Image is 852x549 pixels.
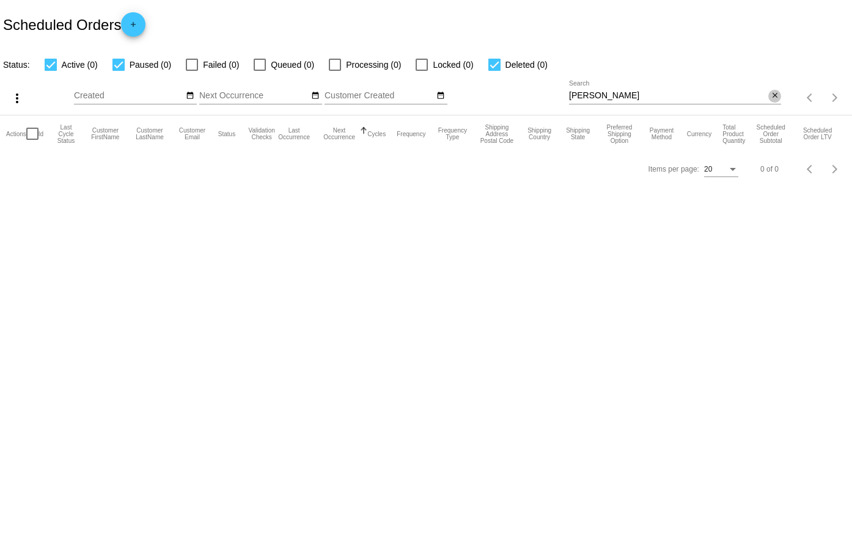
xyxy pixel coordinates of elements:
[647,127,675,140] button: Change sorting for PaymentMethod.Type
[397,130,425,137] button: Change sorting for Frequency
[569,91,768,101] input: Search
[823,157,847,181] button: Next page
[311,91,320,101] mat-icon: date_range
[277,127,311,140] button: Change sorting for LastOccurrenceUtc
[436,91,445,101] mat-icon: date_range
[798,157,823,181] button: Previous page
[771,91,779,101] mat-icon: close
[687,130,712,137] button: Change sorting for CurrencyIso
[526,127,554,140] button: Change sorting for ShippingCountry
[199,91,309,101] input: Next Occurrence
[704,165,738,174] mat-select: Items per page:
[186,91,194,101] mat-icon: date_range
[479,124,514,144] button: Change sorting for ShippingPostcode
[89,127,122,140] button: Change sorting for CustomerFirstName
[203,57,239,72] span: Failed (0)
[603,124,637,144] button: Change sorting for PreferredShippingOption
[218,130,235,137] button: Change sorting for Status
[126,20,141,35] mat-icon: add
[436,127,468,140] button: Change sorting for FrequencyType
[246,115,277,152] mat-header-cell: Validation Checks
[346,57,401,72] span: Processing (0)
[10,91,24,106] mat-icon: more_vert
[62,57,98,72] span: Active (0)
[648,165,699,173] div: Items per page:
[722,115,752,152] mat-header-cell: Total Product Quantity
[271,57,314,72] span: Queued (0)
[322,127,356,140] button: Change sorting for NextOccurrenceUtc
[177,127,207,140] button: Change sorting for CustomerEmail
[433,57,473,72] span: Locked (0)
[823,85,847,110] button: Next page
[565,127,592,140] button: Change sorting for ShippingState
[39,130,43,137] button: Change sorting for Id
[768,90,781,103] button: Clear
[505,57,548,72] span: Deleted (0)
[800,127,835,140] button: Change sorting for LifetimeValue
[3,12,145,37] h2: Scheduled Orders
[74,91,184,101] input: Created
[3,60,30,70] span: Status:
[133,127,166,140] button: Change sorting for CustomerLastName
[798,85,823,110] button: Previous page
[367,130,386,137] button: Change sorting for Cycles
[325,91,435,101] input: Customer Created
[704,165,712,173] span: 20
[54,124,78,144] button: Change sorting for LastProcessingCycleId
[130,57,171,72] span: Paused (0)
[760,165,779,173] div: 0 of 0
[752,124,789,144] button: Change sorting for Subtotal
[6,115,26,152] mat-header-cell: Actions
